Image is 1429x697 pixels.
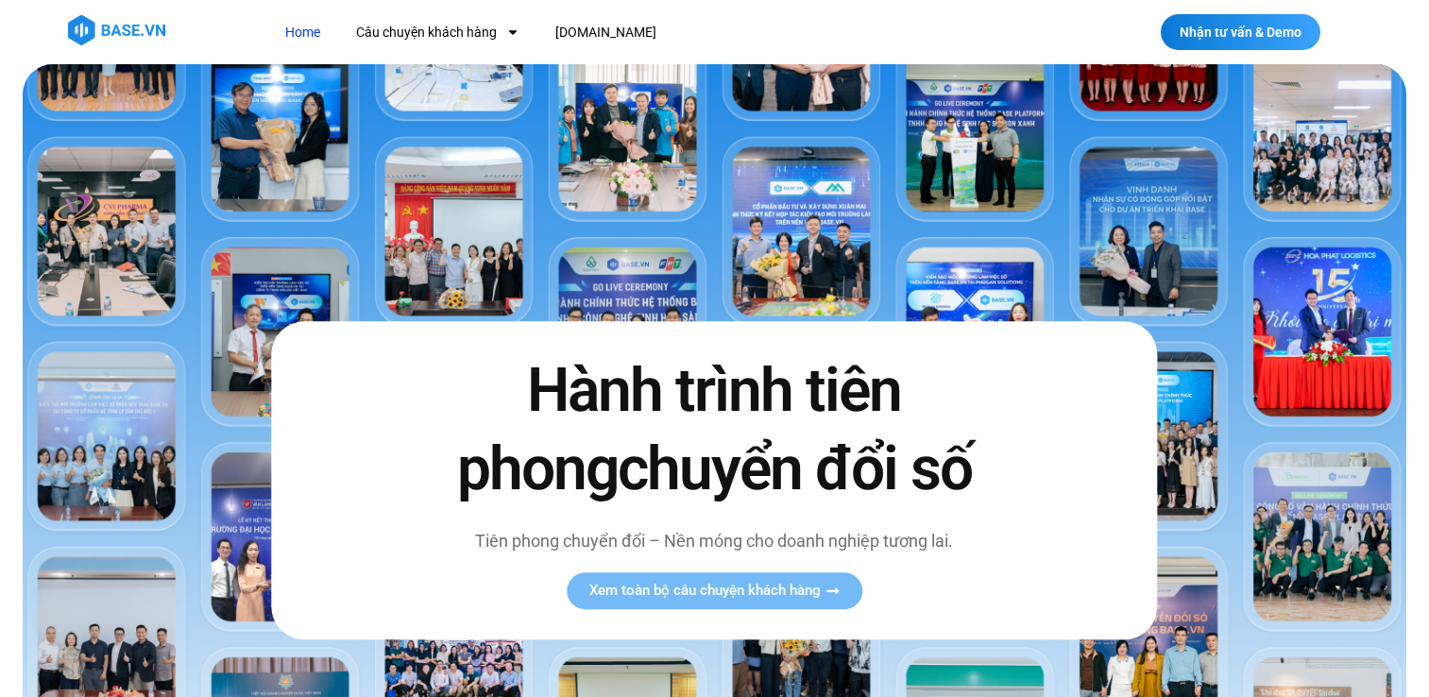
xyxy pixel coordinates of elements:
nav: Menu [271,15,1003,50]
h2: Hành trình tiên phong [417,351,1012,508]
a: Câu chuyện khách hàng [342,15,534,50]
a: Xem toàn bộ câu chuyện khách hàng [567,572,862,609]
a: Nhận tư vấn & Demo [1161,14,1320,50]
span: Xem toàn bộ câu chuyện khách hàng [589,584,821,598]
span: chuyển đổi số [618,434,972,505]
p: Tiên phong chuyển đổi – Nền móng cho doanh nghiệp tương lai. [417,528,1012,553]
a: Home [271,15,334,50]
a: [DOMAIN_NAME] [541,15,671,50]
span: Nhận tư vấn & Demo [1180,25,1301,39]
